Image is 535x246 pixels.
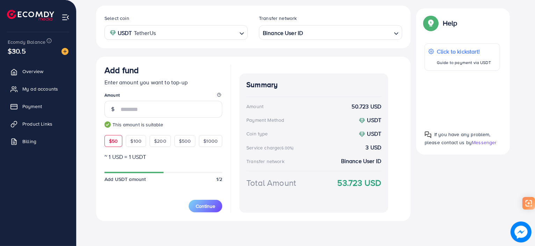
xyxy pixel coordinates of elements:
[196,203,215,210] span: Continue
[437,58,491,67] p: Guide to payment via USDT
[7,10,54,21] img: logo
[366,143,381,152] strong: 3 USD
[359,131,365,138] img: coin
[246,177,296,189] div: Total Amount
[179,138,191,145] span: $500
[203,138,218,145] span: $1000
[130,138,142,145] span: $100
[104,25,248,40] div: Search for option
[511,222,532,243] img: image
[104,153,222,161] p: ~ 1 USD = 1 USDT
[134,28,156,38] span: TetherUs
[305,27,391,38] input: Search for option
[5,82,71,96] a: My ad accounts
[104,65,139,75] h3: Add fund
[22,120,52,127] span: Product Links
[154,138,166,145] span: $200
[246,103,263,110] div: Amount
[8,38,45,45] span: Ecomdy Balance
[110,30,116,36] img: coin
[104,121,111,128] img: guide
[62,13,70,21] img: menu
[341,157,381,165] strong: Binance User ID
[472,139,497,146] span: Messenger
[338,177,382,189] strong: 53.723 USD
[109,138,118,145] span: $50
[246,130,268,137] div: Coin type
[437,47,491,56] p: Click to kickstart!
[62,48,68,55] img: image
[22,68,43,75] span: Overview
[280,145,294,151] small: (6.00%)
[443,19,457,27] p: Help
[104,121,222,128] small: This amount is suitable
[5,134,71,148] a: Billing
[158,27,237,38] input: Search for option
[359,118,365,124] img: coin
[104,176,146,183] span: Add USDT amount
[8,46,26,56] span: $30.5
[5,99,71,113] a: Payment
[5,117,71,131] a: Product Links
[5,64,71,78] a: Overview
[246,117,284,124] div: Payment Method
[367,130,382,138] strong: USDT
[425,131,432,138] img: Popup guide
[22,85,58,92] span: My ad accounts
[352,103,382,111] strong: 50.723 USD
[425,131,491,146] span: If you have any problem, please contact us by
[263,28,303,38] strong: Binance User ID
[22,103,42,110] span: Payment
[246,158,284,165] div: Transfer network
[104,92,222,101] legend: Amount
[216,176,222,183] span: 1/2
[118,28,132,38] strong: USDT
[22,138,36,145] span: Billing
[104,78,222,86] p: Enter amount you want to top-up
[104,15,129,22] label: Select coin
[246,144,296,151] div: Service charge
[246,80,381,89] h4: Summary
[259,25,402,40] div: Search for option
[259,15,297,22] label: Transfer network
[189,200,222,212] button: Continue
[425,17,437,29] img: Popup guide
[367,116,382,124] strong: USDT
